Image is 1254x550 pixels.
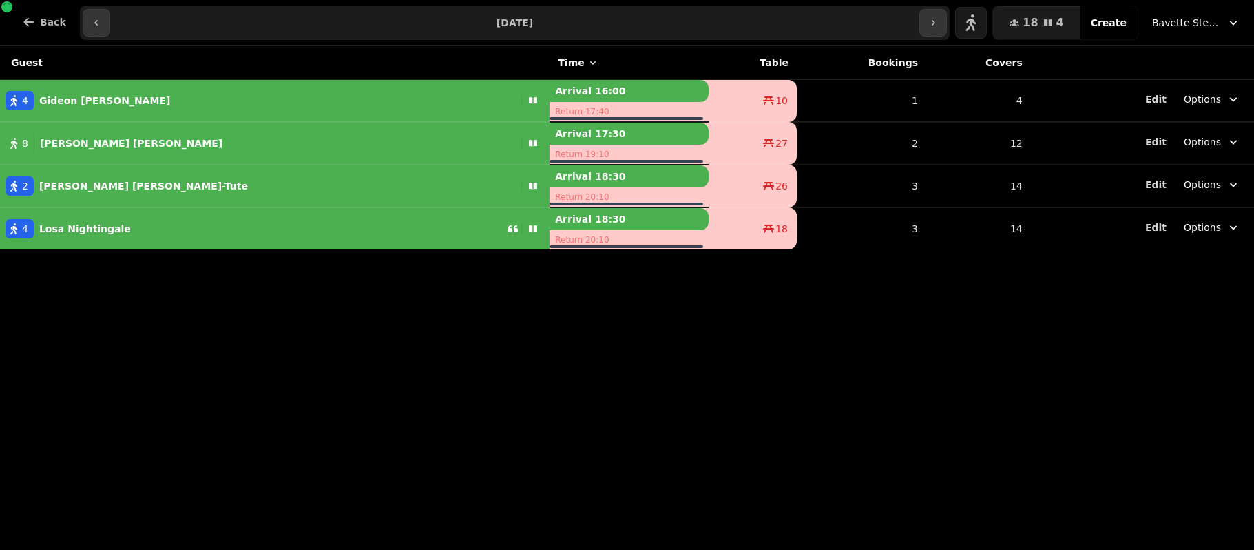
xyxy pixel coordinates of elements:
span: Edit [1145,223,1167,232]
td: 1 [797,80,926,123]
span: Bavette Steakhouse - [PERSON_NAME] [1152,16,1221,30]
p: Gideon [PERSON_NAME] [39,94,170,108]
p: [PERSON_NAME] [PERSON_NAME]-Tute [39,179,248,193]
td: 12 [926,122,1031,165]
span: 18 [775,222,788,236]
span: 4 [22,94,28,108]
p: Return 20:10 [550,187,709,207]
td: 2 [797,122,926,165]
span: 26 [775,179,788,193]
button: Create [1080,6,1138,39]
button: Edit [1145,221,1167,234]
td: 14 [926,165,1031,207]
span: 27 [775,136,788,150]
p: Return 17:40 [550,102,709,121]
span: Edit [1145,180,1167,190]
button: Options [1175,215,1248,240]
td: 4 [926,80,1031,123]
button: 184 [993,6,1080,39]
button: Options [1175,130,1248,154]
span: 8 [22,136,28,150]
span: 18 [1023,17,1038,28]
p: Arrival 18:30 [550,165,709,187]
th: Table [709,46,797,80]
p: Arrival 18:30 [550,208,709,230]
td: 14 [926,207,1031,249]
p: Losa Nightingale [39,222,131,236]
button: Edit [1145,135,1167,149]
span: 4 [1056,17,1064,28]
span: 10 [775,94,788,108]
span: Options [1184,92,1221,106]
span: Options [1184,221,1221,234]
p: Arrival 17:30 [550,123,709,145]
span: Edit [1145,94,1167,104]
button: Edit [1145,178,1167,192]
span: Time [558,56,584,70]
button: Options [1175,87,1248,112]
p: Arrival 16:00 [550,80,709,102]
p: [PERSON_NAME] [PERSON_NAME] [40,136,222,150]
span: Back [40,17,66,27]
span: 4 [22,222,28,236]
button: Options [1175,172,1248,197]
th: Bookings [797,46,926,80]
button: Edit [1145,92,1167,106]
button: Time [558,56,598,70]
p: Return 20:10 [550,230,709,249]
span: Edit [1145,137,1167,147]
td: 3 [797,207,926,249]
button: Back [11,6,77,39]
button: Bavette Steakhouse - [PERSON_NAME] [1144,10,1248,35]
span: Options [1184,135,1221,149]
span: Options [1184,178,1221,192]
p: Return 19:10 [550,145,709,164]
th: Covers [926,46,1031,80]
td: 3 [797,165,926,207]
span: Create [1091,18,1127,28]
span: 2 [22,179,28,193]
